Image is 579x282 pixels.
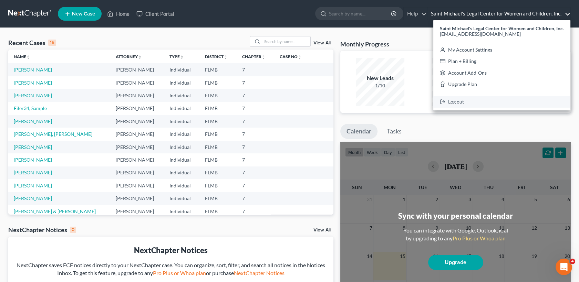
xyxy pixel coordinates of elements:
[14,93,52,98] a: [PERSON_NAME]
[433,79,570,90] a: Upgrade Plan
[164,192,199,205] td: Individual
[262,36,310,46] input: Search by name...
[234,270,285,276] a: NextChapter Notices
[14,144,52,150] a: [PERSON_NAME]
[110,179,164,192] td: [PERSON_NAME]
[110,76,164,89] td: [PERSON_NAME]
[164,115,199,128] td: Individual
[8,226,76,234] div: NextChapter Notices
[164,89,199,102] td: Individual
[427,8,570,20] a: Saint Michael's Legal Center for Women and Children, Inc.
[237,128,275,140] td: 7
[237,89,275,102] td: 7
[237,141,275,153] td: 7
[199,102,236,115] td: FLMB
[237,102,275,115] td: 7
[110,63,164,76] td: [PERSON_NAME]
[199,192,236,205] td: FLMB
[205,54,228,59] a: Districtunfold_more
[169,54,184,59] a: Typeunfold_more
[110,89,164,102] td: [PERSON_NAME]
[237,63,275,76] td: 7
[199,89,236,102] td: FLMB
[398,210,513,221] div: Sync with your personal calendar
[14,183,52,188] a: [PERSON_NAME]
[404,8,427,20] a: Help
[26,55,30,59] i: unfold_more
[164,166,199,179] td: Individual
[153,270,206,276] a: Pro Plus or Whoa plan
[110,102,164,115] td: [PERSON_NAME]
[164,179,199,192] td: Individual
[237,205,275,218] td: 7
[110,166,164,179] td: [PERSON_NAME]
[224,55,228,59] i: unfold_more
[329,7,392,20] input: Search by name...
[199,141,236,153] td: FLMB
[261,55,266,59] i: unfold_more
[433,55,570,67] a: Plan + Billing
[116,54,142,59] a: Attorneyunfold_more
[237,76,275,89] td: 7
[340,124,378,139] a: Calendar
[199,166,236,179] td: FLMB
[199,179,236,192] td: FLMB
[440,25,564,31] strong: Saint Michael's Legal Center for Women and Children, Inc.
[110,153,164,166] td: [PERSON_NAME]
[164,76,199,89] td: Individual
[14,131,92,137] a: [PERSON_NAME], [PERSON_NAME]
[138,55,142,59] i: unfold_more
[356,74,404,82] div: New Leads
[14,261,328,277] div: NextChapter saves ECF notices directly to your NextChapter case. You can organize, sort, filter, ...
[180,55,184,59] i: unfold_more
[199,205,236,218] td: FLMB
[164,205,199,218] td: Individual
[199,115,236,128] td: FLMB
[110,192,164,205] td: [PERSON_NAME]
[313,41,331,45] a: View All
[164,63,199,76] td: Individual
[164,128,199,140] td: Individual
[433,96,570,108] a: Log out
[199,153,236,166] td: FLMB
[433,67,570,79] a: Account Add-Ons
[280,54,302,59] a: Case Nounfold_more
[199,128,236,140] td: FLMB
[433,44,570,56] a: My Account Settings
[14,118,52,124] a: [PERSON_NAME]
[14,80,52,86] a: [PERSON_NAME]
[14,245,328,256] div: NextChapter Notices
[199,76,236,89] td: FLMB
[164,141,199,153] td: Individual
[70,227,76,233] div: 0
[14,170,52,175] a: [PERSON_NAME]
[570,259,575,264] span: 4
[14,208,96,214] a: [PERSON_NAME] & [PERSON_NAME]
[110,205,164,218] td: [PERSON_NAME]
[242,54,266,59] a: Chapterunfold_more
[556,259,572,275] iframe: Intercom live chat
[401,227,511,242] div: You can integrate with Google, Outlook, iCal by upgrading to any
[237,192,275,205] td: 7
[199,63,236,76] td: FLMB
[14,105,47,111] a: Filer34, Sample
[313,228,331,232] a: View All
[381,124,408,139] a: Tasks
[440,31,521,37] span: [EMAIL_ADDRESS][DOMAIN_NAME]
[237,179,275,192] td: 7
[72,11,95,17] span: New Case
[110,128,164,140] td: [PERSON_NAME]
[48,40,56,46] div: 15
[133,8,178,20] a: Client Portal
[110,141,164,153] td: [PERSON_NAME]
[8,39,56,47] div: Recent Cases
[14,67,52,73] a: [PERSON_NAME]
[432,74,480,82] div: New Clients
[14,157,52,163] a: [PERSON_NAME]
[433,20,570,110] div: Saint Michael's Legal Center for Women and Children, Inc.
[164,153,199,166] td: Individual
[453,235,506,241] a: Pro Plus or Whoa plan
[104,8,133,20] a: Home
[110,115,164,128] td: [PERSON_NAME]
[356,82,404,89] div: 1/10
